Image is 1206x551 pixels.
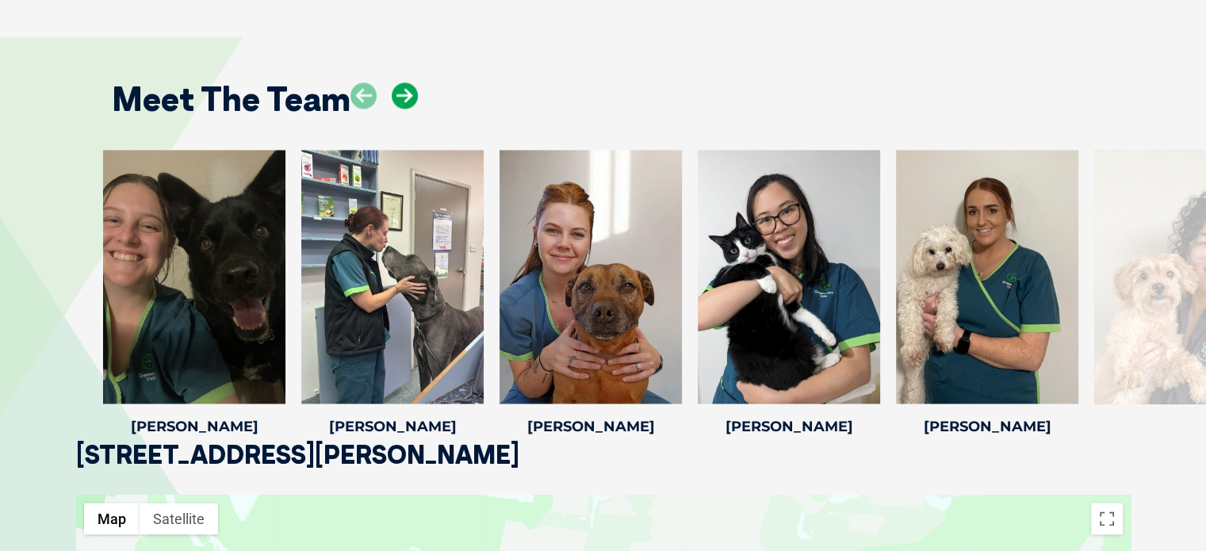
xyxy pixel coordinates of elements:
button: Show street map [84,503,140,534]
button: Search [1175,72,1191,88]
h4: [PERSON_NAME] [698,419,880,434]
h2: Meet The Team [112,82,350,116]
button: Show satellite imagery [140,503,218,534]
h4: [PERSON_NAME] [103,419,285,434]
h4: [PERSON_NAME] [301,419,484,434]
h4: [PERSON_NAME] [500,419,682,434]
h4: [PERSON_NAME] [896,419,1078,434]
button: Toggle fullscreen view [1091,503,1123,534]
